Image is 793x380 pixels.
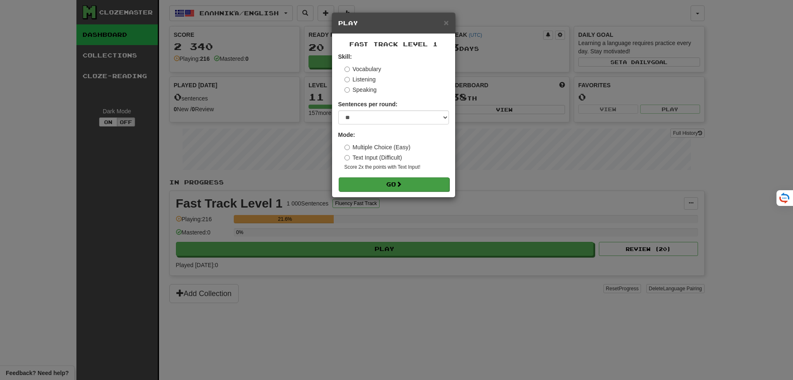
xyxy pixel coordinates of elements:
[344,145,350,150] input: Multiple Choice (Easy)
[344,86,377,94] label: Speaking
[339,177,449,191] button: Go
[338,53,352,60] strong: Skill:
[344,155,350,160] input: Text Input (Difficult)
[444,18,449,27] button: Close
[344,153,402,162] label: Text Input (Difficult)
[338,100,398,108] label: Sentences per round:
[344,75,376,84] label: Listening
[344,164,449,171] small: Score 2x the points with Text Input !
[444,18,449,27] span: ×
[344,77,350,82] input: Listening
[344,65,381,73] label: Vocabulary
[344,143,411,151] label: Multiple Choice (Easy)
[344,67,350,72] input: Vocabulary
[344,87,350,93] input: Speaking
[338,19,449,27] h5: Play
[338,131,355,138] strong: Mode:
[349,41,438,48] span: Fast Track Level 1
